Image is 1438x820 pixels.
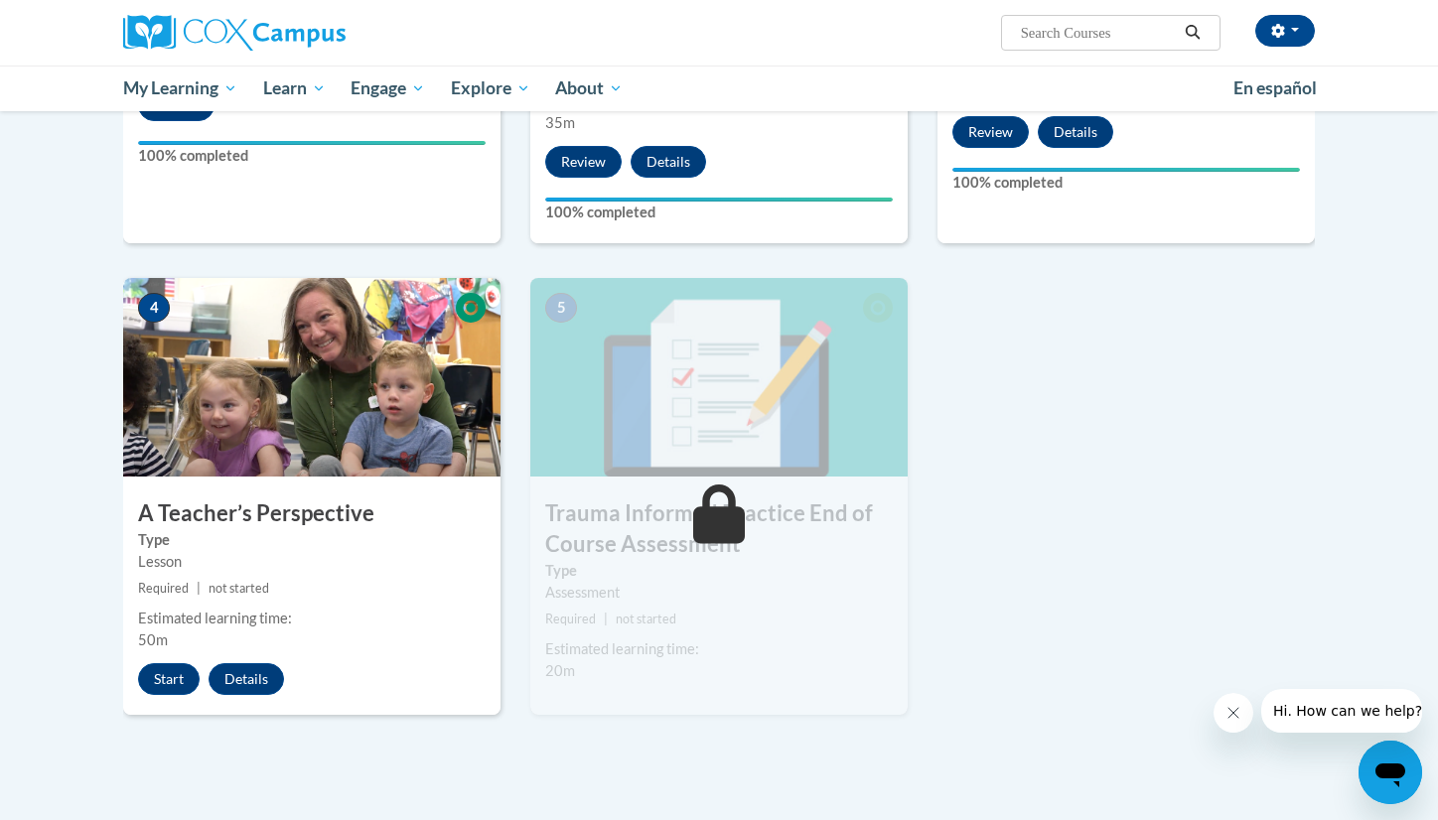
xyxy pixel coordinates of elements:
[123,15,346,51] img: Cox Campus
[110,66,250,111] a: My Learning
[952,168,1300,172] div: Your progress
[197,581,201,596] span: |
[1233,77,1317,98] span: En español
[1261,689,1422,733] iframe: Message from company
[123,498,501,529] h3: A Teacher’s Perspective
[555,76,623,100] span: About
[1178,21,1208,45] button: Search
[1255,15,1315,47] button: Account Settings
[138,529,486,551] label: Type
[123,76,237,100] span: My Learning
[545,638,893,660] div: Estimated learning time:
[545,198,893,202] div: Your progress
[952,172,1300,194] label: 100% completed
[604,612,608,626] span: |
[263,76,326,100] span: Learn
[545,560,893,582] label: Type
[545,202,893,223] label: 100% completed
[545,612,596,626] span: Required
[138,581,189,596] span: Required
[545,582,893,604] div: Assessment
[438,66,543,111] a: Explore
[138,551,486,573] div: Lesson
[209,663,284,695] button: Details
[1038,116,1113,148] button: Details
[138,608,486,629] div: Estimated learning time:
[123,278,501,477] img: Course Image
[545,662,575,679] span: 20m
[250,66,339,111] a: Learn
[616,612,676,626] span: not started
[338,66,438,111] a: Engage
[138,145,486,167] label: 100% completed
[545,114,575,131] span: 35m
[1359,741,1422,804] iframe: Button to launch messaging window
[545,146,622,178] button: Review
[93,66,1345,111] div: Main menu
[545,293,577,323] span: 5
[138,663,200,695] button: Start
[351,76,425,100] span: Engage
[1214,693,1253,733] iframe: Close message
[138,293,170,323] span: 4
[952,116,1029,148] button: Review
[530,498,908,560] h3: Trauma Informed Practice End of Course Assessment
[138,141,486,145] div: Your progress
[530,278,908,477] img: Course Image
[123,15,501,51] a: Cox Campus
[138,631,168,648] span: 50m
[209,581,269,596] span: not started
[1019,21,1178,45] input: Search Courses
[1221,68,1330,109] a: En español
[451,76,530,100] span: Explore
[631,146,706,178] button: Details
[543,66,637,111] a: About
